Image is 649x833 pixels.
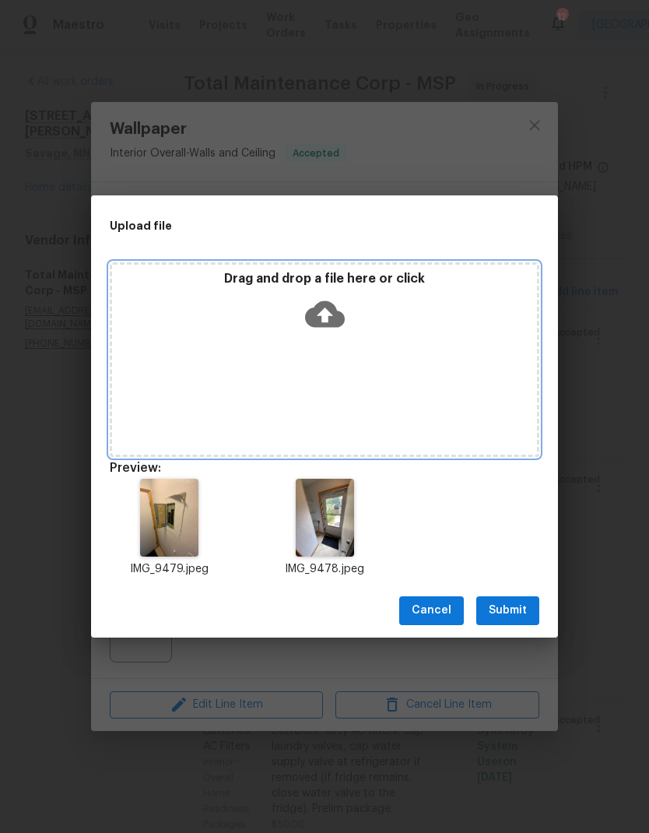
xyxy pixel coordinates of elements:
img: Z [296,479,354,557]
p: IMG_9479.jpeg [110,561,228,578]
span: Submit [489,601,527,620]
span: Cancel [412,601,451,620]
h2: Upload file [110,217,469,234]
img: 9k= [140,479,198,557]
p: Drag and drop a file here or click [112,271,537,287]
p: IMG_9478.jpeg [265,561,384,578]
button: Cancel [399,596,464,625]
button: Submit [476,596,539,625]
